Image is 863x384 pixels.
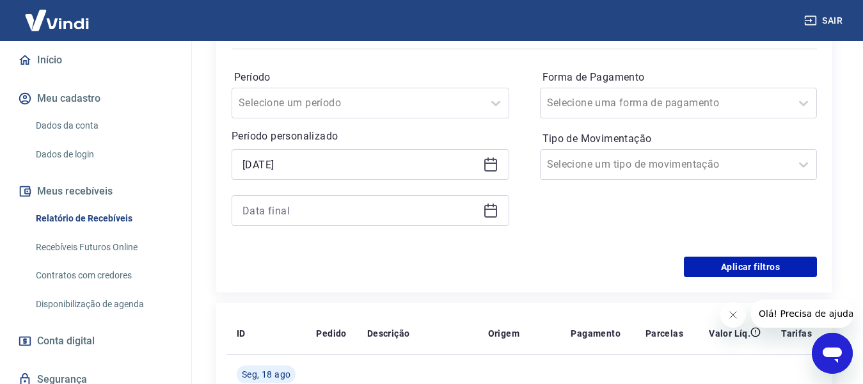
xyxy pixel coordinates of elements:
[31,113,176,139] a: Dados da conta
[237,327,246,340] p: ID
[242,368,290,381] span: Seg, 18 ago
[31,291,176,317] a: Disponibilização de agenda
[8,9,107,19] span: Olá! Precisa de ajuda?
[232,129,509,144] p: Período personalizado
[15,177,176,205] button: Meus recebíveis
[488,327,519,340] p: Origem
[242,155,478,174] input: Data inicial
[781,327,812,340] p: Tarifas
[37,332,95,350] span: Conta digital
[571,327,621,340] p: Pagamento
[709,327,750,340] p: Valor Líq.
[31,205,176,232] a: Relatório de Recebíveis
[812,333,853,374] iframe: Botão para abrir a janela de mensagens
[242,201,478,220] input: Data final
[542,70,815,85] label: Forma de Pagamento
[31,141,176,168] a: Dados de login
[542,131,815,147] label: Tipo de Movimentação
[751,300,853,328] iframe: Mensagem da empresa
[15,46,176,74] a: Início
[15,327,176,355] a: Conta digital
[720,302,746,328] iframe: Fechar mensagem
[367,327,410,340] p: Descrição
[234,70,507,85] label: Período
[31,262,176,289] a: Contratos com credores
[15,1,99,40] img: Vindi
[15,84,176,113] button: Meu cadastro
[645,327,683,340] p: Parcelas
[802,9,848,33] button: Sair
[316,327,346,340] p: Pedido
[684,257,817,277] button: Aplicar filtros
[31,234,176,260] a: Recebíveis Futuros Online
